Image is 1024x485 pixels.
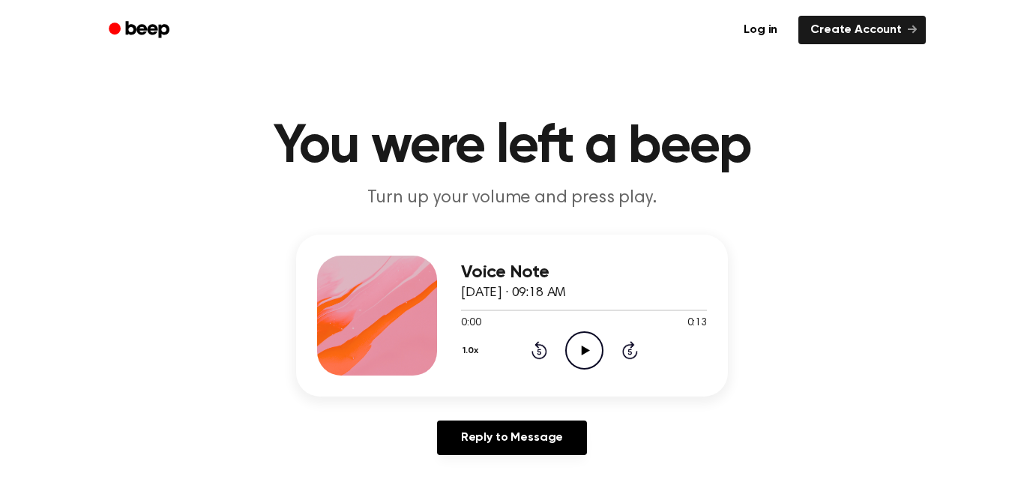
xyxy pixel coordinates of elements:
[437,421,587,455] a: Reply to Message
[461,262,707,283] h3: Voice Note
[128,120,896,174] h1: You were left a beep
[732,16,789,44] a: Log in
[687,316,707,331] span: 0:13
[224,186,800,211] p: Turn up your volume and press play.
[798,16,926,44] a: Create Account
[461,286,566,300] span: [DATE] · 09:18 AM
[461,338,484,364] button: 1.0x
[461,316,481,331] span: 0:00
[98,16,183,45] a: Beep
